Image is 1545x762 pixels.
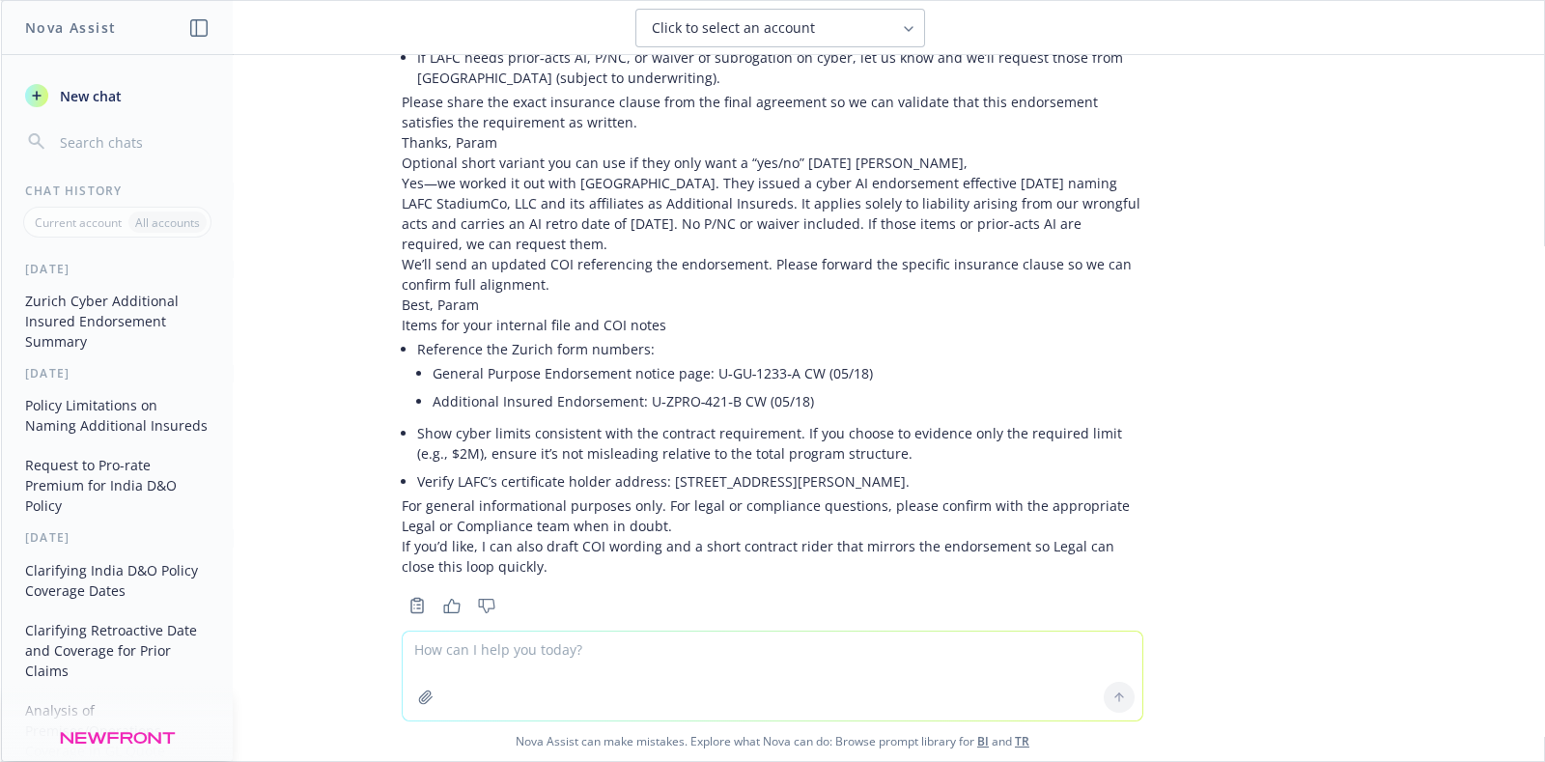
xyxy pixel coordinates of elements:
[977,733,989,749] a: BI
[135,214,200,231] p: All accounts
[2,529,233,546] div: [DATE]
[402,132,1143,153] p: Thanks, Param
[402,295,1143,315] p: Best, Param
[17,78,217,113] button: New chat
[17,449,217,522] button: Request to Pro-rate Premium for India D&O Policy
[408,597,426,614] svg: Copy to clipboard
[433,387,1143,415] li: Additional Insured Endorsement: U‑ZPRO‑421‑B CW (05/18)
[25,17,116,38] h1: Nova Assist
[402,536,1143,577] p: If you’d like, I can also draft COI wording and a short contract rider that mirrors the endorseme...
[35,214,122,231] p: Current account
[402,173,1143,254] p: Yes—we worked it out with [GEOGRAPHIC_DATA]. They issued a cyber AI endorsement effective [DATE] ...
[17,285,217,357] button: Zurich Cyber Additional Insured Endorsement Summary
[402,315,1143,335] p: Items for your internal file and COI notes
[402,495,1143,536] p: For general informational purposes only. For legal or compliance questions, please confirm with t...
[417,467,1143,495] li: Verify LAFC’s certificate holder address: [STREET_ADDRESS][PERSON_NAME].
[2,183,233,199] div: Chat History
[1015,733,1029,749] a: TR
[471,592,502,619] button: Thumbs down
[417,419,1143,467] li: Show cyber limits consistent with the contract requirement. If you choose to evidence only the re...
[56,128,210,155] input: Search chats
[17,614,217,687] button: Clarifying Retroactive Date and Coverage for Prior Claims
[56,86,122,106] span: New chat
[402,254,1143,295] p: We’ll send an updated COI referencing the endorsement. Please forward the specific insurance clau...
[433,359,1143,387] li: General Purpose Endorsement notice page: U‑GU‑1233‑A CW (05/18)
[652,18,815,38] span: Click to select an account
[2,261,233,277] div: [DATE]
[9,721,1536,761] span: Nova Assist can make mistakes. Explore what Nova can do: Browse prompt library for and
[402,92,1143,132] p: Please share the exact insurance clause from the final agreement so we can validate that this end...
[402,153,1143,173] p: Optional short variant you can use if they only want a “yes/no” [DATE] [PERSON_NAME],
[17,554,217,607] button: Clarifying India D&O Policy Coverage Dates
[417,43,1143,92] li: If LAFC needs prior‑acts AI, P/NC, or waiver of subrogation on cyber, let us know and we’ll reque...
[2,365,233,381] div: [DATE]
[417,335,1143,419] li: Reference the Zurich form numbers:
[17,389,217,441] button: Policy Limitations on Naming Additional Insureds
[635,9,925,47] button: Click to select an account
